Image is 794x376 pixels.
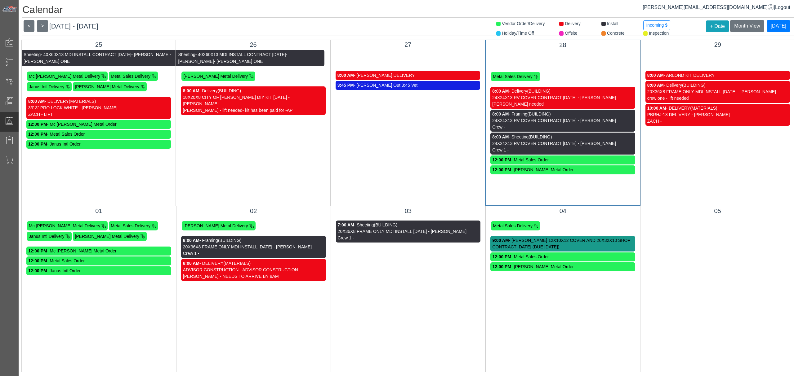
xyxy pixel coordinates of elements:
span: (BUILDING) [529,134,552,139]
span: Janus Intl Delivery [29,84,64,89]
div: 26 [181,40,325,49]
div: 20X36X8 FRAME ONLY MDI INSTALL [DATE] - [PERSON_NAME] [183,244,324,250]
strong: 8:00 AM [337,73,354,78]
div: - DELIVERY [28,98,169,105]
div: 20X36X8 FRAME ONLY MDI INSTALL [DATE] - [PERSON_NAME] [338,228,479,235]
div: Crew 1 - [183,250,324,257]
span: (MATERIALS) [69,99,96,104]
button: [DATE] [767,20,790,32]
span: - 40X60X13 MDI INSTALL CONTRACT [DATE] [41,52,131,57]
strong: 8:00 AM [647,83,664,88]
span: (BUILDING) [682,83,705,88]
strong: 12:00 PM [28,122,47,127]
div: - [PERSON_NAME] Metal Order [492,167,633,173]
span: Install [607,21,618,26]
span: (BUILDING) [527,89,551,94]
div: - Metal Sales Order [28,258,169,264]
span: Vendor Order/Delivery [502,21,545,26]
span: (MATERIALS) [224,261,251,266]
div: 24X24X13 RV COVER CONTRACT [DATE] - [PERSON_NAME] [492,94,633,101]
strong: 8:00 AM [647,73,664,78]
strong: 12:00 PM [28,268,47,273]
strong: 3:45 PM [337,83,354,88]
div: 02 [181,206,326,216]
button: Incoming $ [643,20,670,30]
div: - Janus Intl Order [28,268,169,274]
strong: 12:00 PM [492,167,511,172]
a: [PERSON_NAME][EMAIL_ADDRESS][DOMAIN_NAME] [643,5,774,10]
div: 27 [336,40,480,49]
span: Metal Sales Delivery [111,74,150,79]
img: Metals Direct Inc Logo [2,6,17,12]
div: - [PERSON_NAME] DELIVERY [337,72,478,79]
strong: 10:00 AM [647,106,666,111]
span: Janus Intl Delivery [29,234,64,239]
div: 24X24X13 RV COVER CONTRACT [DATE] - [PERSON_NAME] [492,117,633,124]
span: - 40X60X13 MDI INSTALL CONTRACT [DATE] [195,52,286,57]
div: [PERSON_NAME] - lift needed- kit has been paid for -AP [183,107,323,114]
span: (BUILDING) [374,222,397,227]
span: Month View [734,23,760,28]
div: [PERSON_NAME] - NEEDS TO ARRIVE BY 8AM [183,273,324,280]
span: (MATERIALS) [690,106,717,111]
strong: 12:00 PM [492,157,511,162]
span: Inspection [649,31,669,36]
span: - [PERSON_NAME] [131,52,170,57]
button: > [37,20,48,32]
div: - [PERSON_NAME] 12X10X12 COVER AND 26X32X10 SHOP CONTRACT [DATE] (DUE [DATE]) [492,237,633,250]
div: 01 [26,206,171,216]
div: - Mc [PERSON_NAME] Metal Order [28,121,169,128]
strong: 12:00 PM [28,258,47,263]
span: Holiday/Time Off [502,31,534,36]
div: crew one - lift needed [647,95,788,102]
strong: 8:00 AM [183,88,199,93]
span: [PERSON_NAME] Metal Delivery [184,223,248,228]
span: Metal Sales Delivery [493,223,533,228]
span: Mc [PERSON_NAME] Metal Delivery [29,74,100,79]
div: | [643,4,790,11]
button: Month View [730,20,764,32]
div: 28 [490,40,635,50]
span: Metal Sales Delivery [111,223,150,228]
span: Delivery [565,21,581,26]
span: (BUILDING) [527,111,551,116]
div: [PERSON_NAME] needed [492,101,633,107]
div: ZACH - LIFT [28,111,169,118]
span: [PERSON_NAME] Metal Delivery [75,234,139,239]
strong: 8:00 AM [28,99,45,104]
div: - Framing [492,111,633,117]
div: 04 [490,206,635,216]
span: (BUILDING) [218,238,241,243]
button: < [24,20,34,32]
div: - Metal Sales Order [492,157,633,163]
strong: 8:00 AM [492,111,509,116]
button: + Date [706,20,729,32]
strong: 12:00 PM [492,254,511,259]
div: Crew 1 - [492,147,633,153]
div: - [PERSON_NAME] Metal Order [492,264,633,270]
div: - Delivery [647,82,788,89]
div: - Metal Sales Order [28,131,169,138]
div: PBRHJ-13 DELIVERY - [PERSON_NAME] [647,111,788,118]
div: - Mc [PERSON_NAME] Metal Order [28,248,169,254]
div: 05 [645,206,790,216]
strong: 7:00 AM [338,222,354,227]
strong: 8:00 AM [183,261,199,266]
span: Metal Sales Delivery [493,74,533,79]
div: 24X24X13 RV COVER CONTRACT [DATE] - [PERSON_NAME] [492,140,633,147]
strong: 8:00 AM [183,238,199,243]
div: ADVISOR CONSTRUCTION - ADVISOR CONSTRUCTION [183,267,324,273]
strong: 8:00 AM [492,134,509,139]
div: - Janus Intl Order [28,141,169,147]
span: Logout [775,5,790,10]
div: - Sheeting [492,134,633,140]
div: 20X36X8 FRAME ONLY MDI INSTALL [DATE] - [PERSON_NAME] [647,89,788,95]
strong: 8:00 AM [492,89,509,94]
h1: Calendar [22,4,794,18]
span: Sheeting [24,52,41,57]
strong: 12:00 PM [28,248,47,253]
strong: 12:00 PM [28,132,47,137]
div: - Framing [183,237,324,244]
strong: 12:00 PM [492,264,511,269]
